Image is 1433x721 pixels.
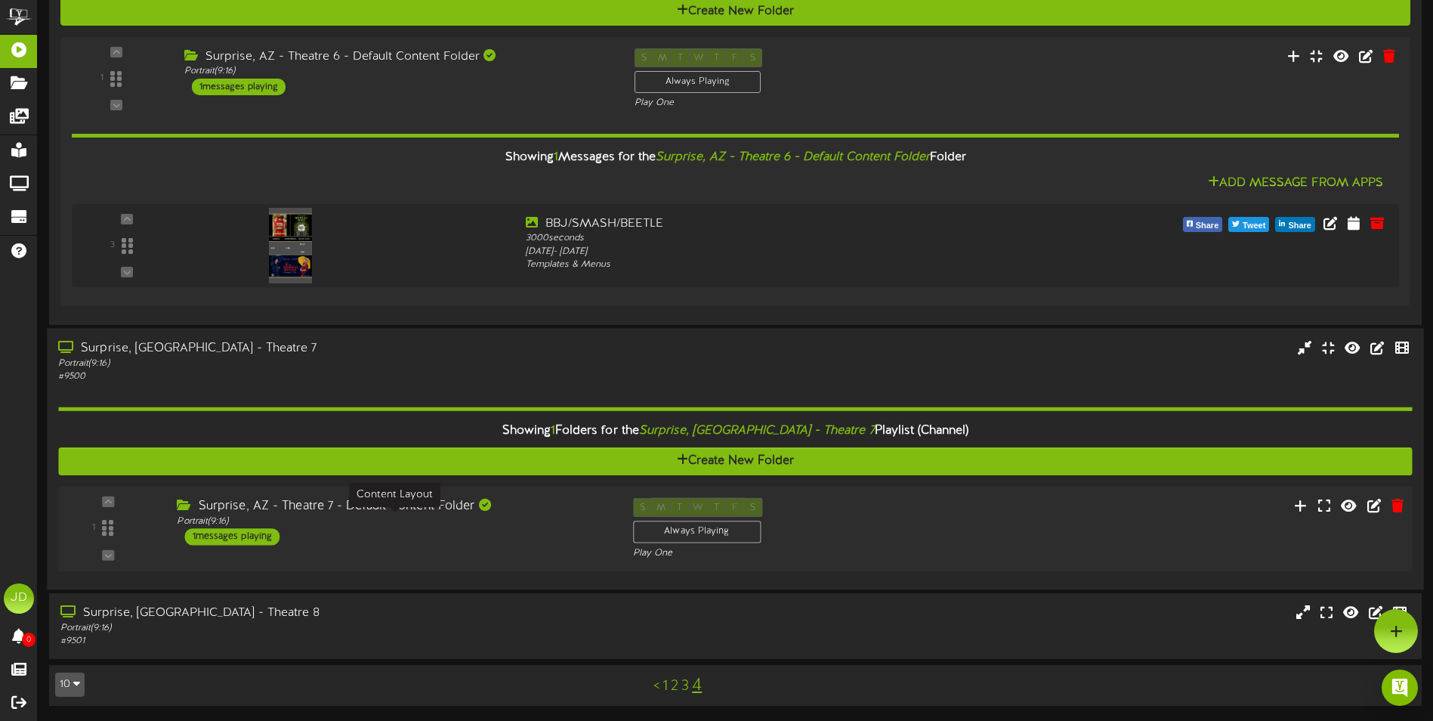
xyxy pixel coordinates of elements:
[60,622,610,635] div: Portrait ( 9:16 )
[60,605,610,622] div: Surprise, [GEOGRAPHIC_DATA] - Theatre 8
[1228,217,1269,232] button: Tweet
[269,208,311,283] img: d428f68b-0fae-4580-bbdd-9a1a84679857.png
[1203,174,1388,193] button: Add Message From Apps
[526,258,1056,271] div: Templates & Menus
[58,370,609,382] div: # 9500
[192,79,286,95] div: 1 messages playing
[692,676,702,695] a: 4
[1275,217,1315,232] button: Share
[1183,217,1223,232] button: Share
[633,546,952,559] div: Play One
[635,97,950,110] div: Play One
[22,633,36,647] span: 0
[177,515,610,528] div: Portrait ( 9:16 )
[639,424,875,438] i: Surprise, [GEOGRAPHIC_DATA] - Theatre 7
[1240,218,1268,234] span: Tweet
[526,232,1056,245] div: 3000 seconds
[1193,218,1222,234] span: Share
[551,424,555,438] span: 1
[60,141,1410,174] div: Showing Messages for the Folder
[4,583,34,614] div: JD
[526,215,1056,233] div: BBJ/SMASH/BEETLE
[681,678,689,695] a: 3
[671,678,678,695] a: 2
[633,521,761,543] div: Always Playing
[1382,670,1418,706] div: Open Intercom Messenger
[662,678,668,695] a: 1
[526,246,1056,258] div: [DATE] - [DATE]
[58,357,609,370] div: Portrait ( 9:16 )
[60,635,610,648] div: # 9501
[55,673,85,697] button: 10
[1285,218,1314,234] span: Share
[58,447,1412,475] button: Create New Folder
[184,65,612,78] div: Portrait ( 9:16 )
[185,528,280,545] div: 1 messages playing
[656,150,930,164] i: Surprise, AZ - Theatre 6 - Default Content Folder
[635,71,761,93] div: Always Playing
[653,678,659,695] a: <
[554,150,558,164] span: 1
[58,339,609,357] div: Surprise, [GEOGRAPHIC_DATA] - Theatre 7
[177,497,610,515] div: Surprise, AZ - Theatre 7 - Default Content Folder
[184,48,612,66] div: Surprise, AZ - Theatre 6 - Default Content Folder
[47,415,1423,447] div: Showing Folders for the Playlist (Channel)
